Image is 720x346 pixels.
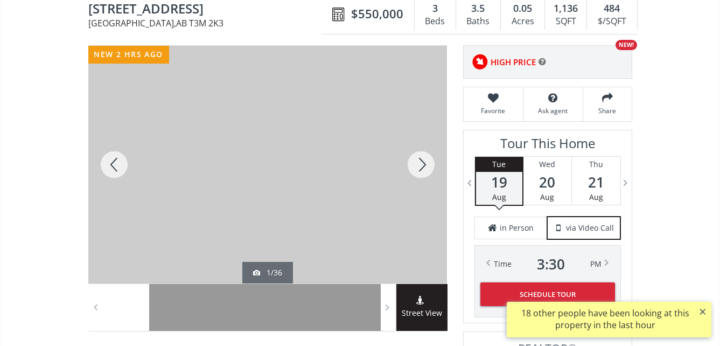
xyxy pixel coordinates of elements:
[420,13,450,30] div: Beds
[592,2,631,16] div: 484
[537,257,565,272] span: 3 : 30
[420,2,450,16] div: 3
[566,223,614,233] span: via Video Call
[462,13,495,30] div: Baths
[494,257,602,272] div: Time PM
[506,13,539,30] div: Acres
[572,157,620,172] div: Thu
[589,192,603,202] span: Aug
[491,57,536,68] span: HIGH PRICE
[592,13,631,30] div: $/SQFT
[88,19,327,27] span: [GEOGRAPHIC_DATA] , AB T3M 2K3
[523,157,571,172] div: Wed
[476,175,522,190] span: 19
[616,40,637,50] div: NEW!
[512,307,698,332] div: 18 other people have been looking at this property in the last hour
[500,223,534,233] span: in Person
[694,302,711,321] button: ×
[589,106,626,115] span: Share
[88,2,327,18] span: 117 Mahogany Drive SE
[474,136,621,156] h3: Tour This Home
[88,46,447,283] div: 117 Mahogany Drive SE Calgary, AB T3M 2K3 - Photo 1 of 36
[529,106,577,115] span: Ask agent
[554,2,578,16] span: 1,136
[550,13,581,30] div: SQFT
[480,282,615,306] button: Schedule Tour
[469,106,518,115] span: Favorite
[523,175,571,190] span: 20
[462,2,495,16] div: 3.5
[396,307,448,320] span: Street View
[469,51,491,73] img: rating icon
[540,192,554,202] span: Aug
[572,175,620,190] span: 21
[351,5,403,22] span: $550,000
[506,2,539,16] div: 0.05
[476,157,522,172] div: Tue
[253,267,282,278] div: 1/36
[492,192,506,202] span: Aug
[88,46,169,64] div: new 2 hrs ago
